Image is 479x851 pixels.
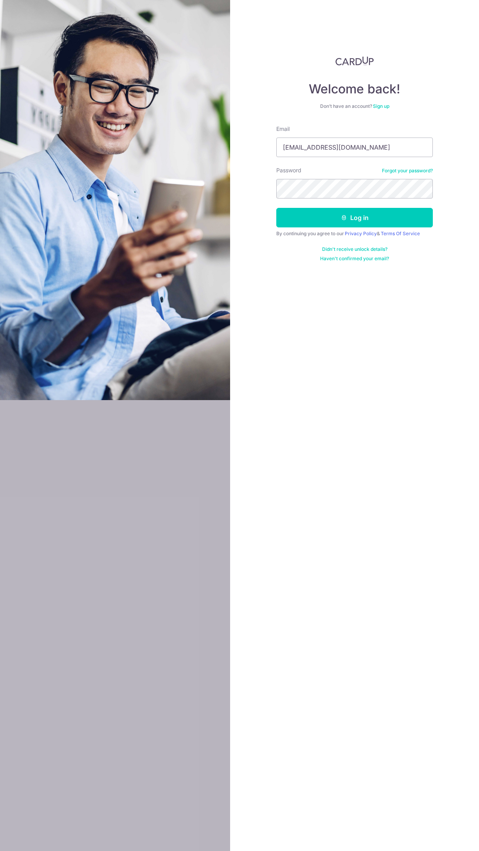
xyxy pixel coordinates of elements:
div: By continuing you agree to our & [276,231,433,237]
a: Didn't receive unlock details? [322,246,387,252]
img: CardUp Logo [335,56,374,66]
a: Privacy Policy [345,231,377,236]
button: Log in [276,208,433,227]
a: Haven't confirmed your email? [320,256,389,262]
a: Forgot your password? [382,168,433,174]
div: Don’t have an account? [276,103,433,109]
a: Terms Of Service [381,231,420,236]
label: Email [276,125,290,133]
label: Password [276,166,301,174]
input: Enter your Email [276,138,433,157]
h4: Welcome back! [276,81,433,97]
a: Sign up [373,103,389,109]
